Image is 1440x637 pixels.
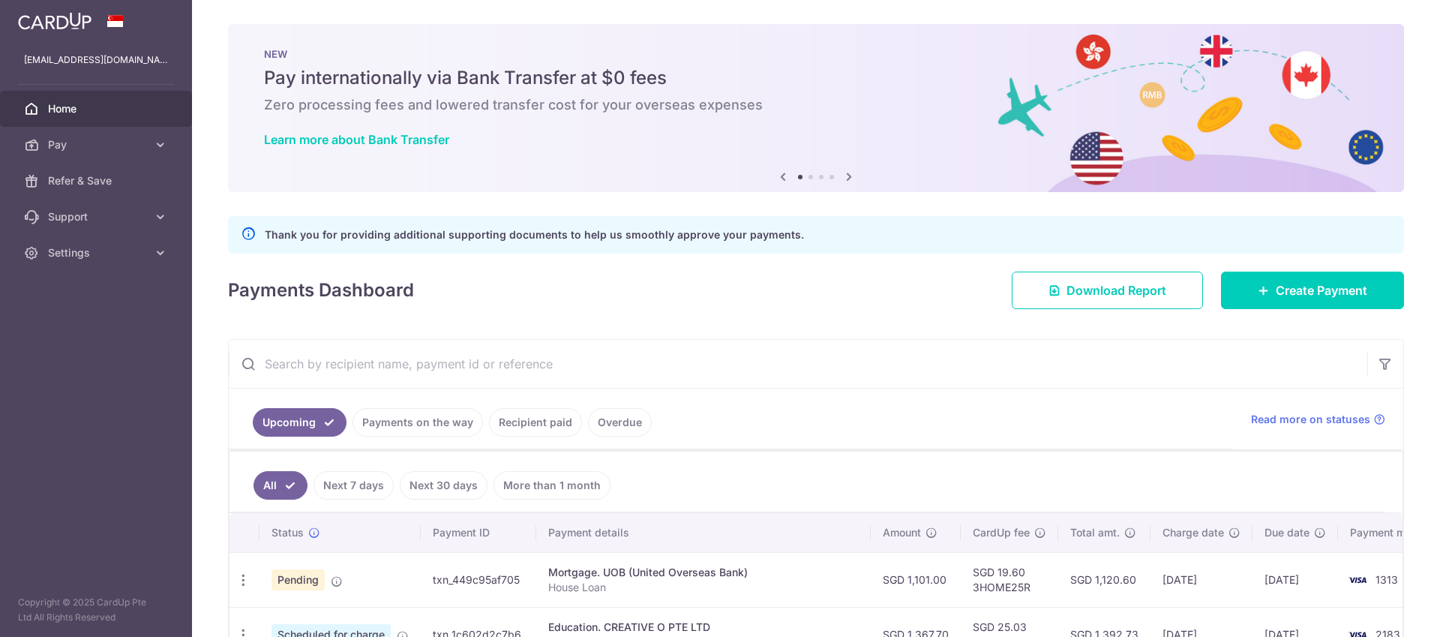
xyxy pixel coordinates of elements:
td: SGD 19.60 3HOME25R [961,552,1058,607]
a: All [253,471,307,500]
p: House Loan [548,580,859,595]
span: Refer & Save [48,173,147,188]
td: SGD 1,101.00 [871,552,961,607]
div: Mortgage. UOB (United Overseas Bank) [548,565,859,580]
td: [DATE] [1150,552,1252,607]
span: Charge date [1162,525,1224,540]
p: [EMAIL_ADDRESS][DOMAIN_NAME] [24,53,168,68]
span: Support [48,209,147,224]
div: Education. CREATIVE O PTE LTD [548,620,859,635]
span: Status [271,525,304,540]
a: Next 7 days [313,471,394,500]
h4: Payments Dashboard [228,277,414,304]
span: Due date [1264,525,1309,540]
input: Search by recipient name, payment id or reference [229,340,1367,388]
span: Read more on statuses [1251,412,1370,427]
a: Recipient paid [489,408,582,437]
th: Payment ID [421,513,536,552]
span: Home [48,101,147,116]
span: CardUp fee [973,525,1030,540]
a: More than 1 month [493,471,610,500]
a: Create Payment [1221,272,1404,309]
a: Download Report [1012,272,1203,309]
iframe: Opens a widget where you can find more information [1343,592,1425,629]
a: Read more on statuses [1251,412,1385,427]
span: Total amt. [1070,525,1120,540]
h6: Zero processing fees and lowered transfer cost for your overseas expenses [264,96,1368,114]
a: Payments on the way [352,408,483,437]
span: Pending [271,569,325,590]
a: Learn more about Bank Transfer [264,132,449,147]
a: Overdue [588,408,652,437]
h5: Pay internationally via Bank Transfer at $0 fees [264,66,1368,90]
td: SGD 1,120.60 [1058,552,1150,607]
th: Payment details [536,513,871,552]
p: NEW [264,48,1368,60]
span: Create Payment [1276,281,1367,299]
a: Next 30 days [400,471,487,500]
img: CardUp [18,12,91,30]
img: Bank Card [1342,571,1372,589]
span: 1313 [1375,573,1398,586]
img: Bank transfer banner [228,24,1404,192]
span: Amount [883,525,921,540]
span: Download Report [1066,281,1166,299]
span: Pay [48,137,147,152]
td: [DATE] [1252,552,1338,607]
p: Thank you for providing additional supporting documents to help us smoothly approve your payments. [265,226,804,244]
a: Upcoming [253,408,346,437]
td: txn_449c95af705 [421,552,536,607]
span: Settings [48,245,147,260]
